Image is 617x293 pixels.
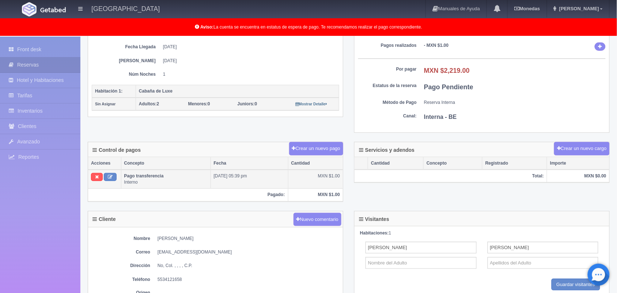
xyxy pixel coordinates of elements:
small: Sin Asignar [95,102,116,106]
span: [PERSON_NAME] [557,6,599,11]
dd: Reserva Interna [424,99,606,106]
b: Habitación 1: [95,89,122,94]
dt: Estatus de la reserva [358,83,417,89]
img: Getabed [40,7,66,12]
strong: Habitaciones: [360,230,389,236]
b: Pago Pendiente [424,83,473,91]
th: Total: [355,170,547,183]
th: Acciones [88,157,121,170]
a: Mostrar Detalle [295,101,327,106]
dd: [DATE] [163,44,334,50]
dt: Por pagar [358,66,417,72]
dt: Núm Noches [97,71,156,78]
dd: 1 [163,71,334,78]
span: 2 [139,101,159,106]
input: Apellidos del Adulto [488,242,599,253]
h4: Visitantes [359,217,389,222]
dt: Método de Pago [358,99,417,106]
small: Mostrar Detalle [295,102,327,106]
th: Concepto [121,157,211,170]
th: MXN $1.00 [288,189,343,201]
th: Pagado: [88,189,288,201]
h4: Control de pagos [92,147,141,153]
h4: Servicios y adendos [359,147,415,153]
th: MXN $0.00 [547,170,609,183]
dt: Correo [92,249,150,255]
input: Nombre del Adulto [366,257,477,269]
span: 0 [238,101,257,106]
dt: Teléfono [92,277,150,283]
dd: [DATE] [163,58,334,64]
th: Importe [547,157,609,170]
b: Interna - BE [424,114,457,120]
dt: Pagos realizados [358,42,417,49]
b: Aviso: [200,25,213,30]
dd: 5534121658 [158,277,339,283]
b: - MXN $1.00 [424,43,448,48]
input: Nombre del Adulto [366,242,477,253]
div: 1 [360,230,604,236]
strong: Adultos: [139,101,157,106]
h4: [GEOGRAPHIC_DATA] [91,4,160,13]
dt: Canal: [358,113,417,119]
input: Guardar visitantes [552,279,601,291]
dt: Fecha Llegada [97,44,156,50]
strong: Menores: [188,101,208,106]
th: Cantidad [288,157,343,170]
th: Fecha [211,157,288,170]
img: Getabed [22,2,37,16]
td: [DATE] 05:39 pm [211,170,288,189]
td: Interno [121,170,211,189]
span: 0 [188,101,210,106]
th: Cabaña de Luxe [136,85,339,98]
b: Monedas [514,6,540,11]
th: Concepto [424,157,482,170]
button: Crear un nuevo pago [289,142,343,155]
td: MXN $1.00 [288,170,343,189]
dt: [PERSON_NAME] [97,58,156,64]
th: Cantidad [368,157,424,170]
th: Registrado [482,157,547,170]
h4: Cliente [92,217,116,222]
dd: [EMAIL_ADDRESS][DOMAIN_NAME] [158,249,339,255]
dt: Dirección [92,263,150,269]
b: Pago transferencia [124,173,164,179]
button: Nuevo comentario [294,213,342,226]
dt: Nombre [92,236,150,242]
dd: No, Col. , , , , C.P. [158,263,339,269]
button: Crear un nuevo cargo [554,142,610,155]
b: MXN $2,219.00 [424,67,470,74]
input: Apellidos del Adulto [488,257,599,269]
strong: Juniors: [238,101,255,106]
dd: [PERSON_NAME] [158,236,339,242]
